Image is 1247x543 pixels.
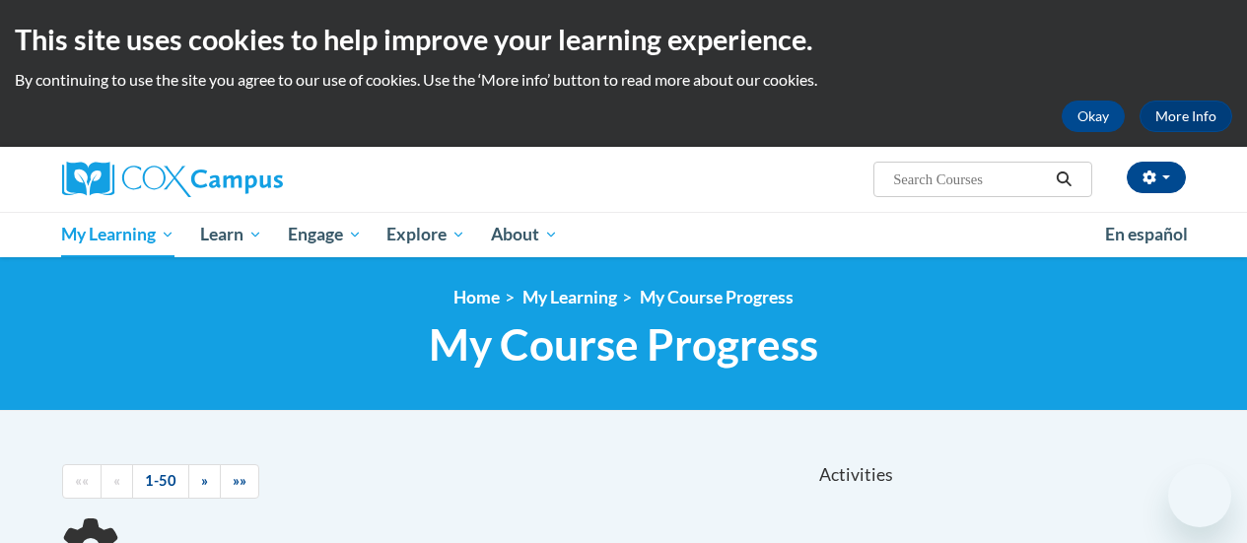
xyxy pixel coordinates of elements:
[220,464,259,499] a: End
[101,464,133,499] a: Previous
[522,287,617,307] a: My Learning
[61,223,174,246] span: My Learning
[62,464,102,499] a: Begining
[47,212,1201,257] div: Main menu
[288,223,362,246] span: Engage
[15,69,1232,91] p: By continuing to use the site you agree to our use of cookies. Use the ‘More info’ button to read...
[1127,162,1186,193] button: Account Settings
[478,212,571,257] a: About
[187,212,275,257] a: Learn
[1168,464,1231,527] iframe: Button to launch messaging window
[233,472,246,489] span: »»
[1140,101,1232,132] a: More Info
[1062,101,1125,132] button: Okay
[188,464,221,499] a: Next
[429,318,818,371] span: My Course Progress
[1105,224,1188,244] span: En español
[132,464,189,499] a: 1-50
[640,287,794,307] a: My Course Progress
[386,223,465,246] span: Explore
[62,162,417,197] a: Cox Campus
[62,162,283,197] img: Cox Campus
[1092,214,1201,255] a: En español
[275,212,375,257] a: Engage
[200,223,262,246] span: Learn
[15,20,1232,59] h2: This site uses cookies to help improve your learning experience.
[201,472,208,489] span: »
[891,168,1049,191] input: Search Courses
[49,212,188,257] a: My Learning
[113,472,120,489] span: «
[374,212,478,257] a: Explore
[819,464,893,486] span: Activities
[1049,168,1078,191] button: Search
[75,472,89,489] span: ««
[453,287,500,307] a: Home
[491,223,558,246] span: About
